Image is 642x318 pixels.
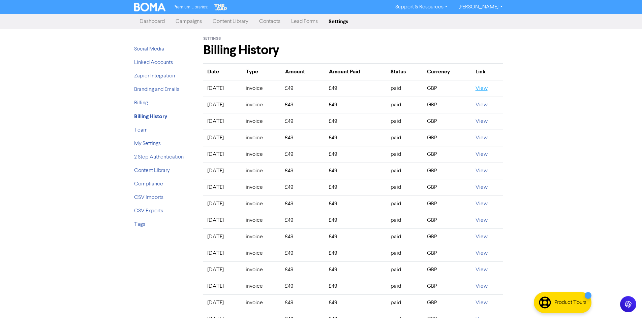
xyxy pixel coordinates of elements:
[325,97,387,113] td: £ 49
[281,113,325,130] td: £ 49
[476,267,488,273] a: View
[325,245,387,262] td: £ 49
[203,80,242,97] td: [DATE]
[281,245,325,262] td: £ 49
[242,179,281,196] td: invoice
[134,73,175,79] a: Zapier Integration
[476,185,488,190] a: View
[242,64,281,80] th: Type
[281,179,325,196] td: £ 49
[281,295,325,311] td: £ 49
[242,196,281,212] td: invoice
[203,42,503,58] h1: Billing History
[281,196,325,212] td: £ 49
[423,80,471,97] td: GBP
[325,262,387,278] td: £ 49
[281,212,325,229] td: £ 49
[476,300,488,306] a: View
[242,229,281,245] td: invoice
[134,60,173,65] a: Linked Accounts
[387,229,423,245] td: paid
[325,130,387,146] td: £ 49
[134,114,167,119] a: Billing History
[387,146,423,163] td: paid
[203,97,242,113] td: [DATE]
[203,212,242,229] td: [DATE]
[203,196,242,212] td: [DATE]
[281,64,325,80] th: Amount
[325,196,387,212] td: £ 49
[476,86,488,91] a: View
[134,15,170,28] a: Dashboard
[423,179,471,196] td: GBP
[325,229,387,245] td: £ 49
[134,141,161,146] a: My Settings
[423,229,471,245] td: GBP
[557,245,642,318] div: Chat Widget
[134,100,148,106] a: Billing
[423,97,471,113] td: GBP
[203,36,221,41] span: Settings
[423,113,471,130] td: GBP
[453,2,508,12] a: [PERSON_NAME]
[325,64,387,80] th: Amount Paid
[325,179,387,196] td: £ 49
[423,245,471,262] td: GBP
[325,163,387,179] td: £ 49
[207,15,254,28] a: Content Library
[423,163,471,179] td: GBP
[423,146,471,163] td: GBP
[170,15,207,28] a: Campaigns
[281,229,325,245] td: £ 49
[203,130,242,146] td: [DATE]
[242,163,281,179] td: invoice
[203,146,242,163] td: [DATE]
[242,295,281,311] td: invoice
[387,97,423,113] td: paid
[134,154,184,160] a: 2 Step Authentication
[476,152,488,157] a: View
[476,119,488,124] a: View
[476,218,488,223] a: View
[203,179,242,196] td: [DATE]
[387,113,423,130] td: paid
[281,163,325,179] td: £ 49
[387,278,423,295] td: paid
[174,5,208,9] span: Premium Libraries:
[242,278,281,295] td: invoice
[387,64,423,80] th: Status
[134,46,164,52] a: Social Media
[325,113,387,130] td: £ 49
[423,130,471,146] td: GBP
[203,278,242,295] td: [DATE]
[203,262,242,278] td: [DATE]
[476,168,488,174] a: View
[281,130,325,146] td: £ 49
[423,262,471,278] td: GBP
[242,245,281,262] td: invoice
[203,113,242,130] td: [DATE]
[476,251,488,256] a: View
[286,15,323,28] a: Lead Forms
[203,163,242,179] td: [DATE]
[134,195,163,200] a: CSV Imports
[476,234,488,240] a: View
[387,179,423,196] td: paid
[281,262,325,278] td: £ 49
[134,3,166,11] img: BOMA Logo
[423,278,471,295] td: GBP
[325,212,387,229] td: £ 49
[242,146,281,163] td: invoice
[134,128,148,133] a: Team
[203,295,242,311] td: [DATE]
[242,212,281,229] td: invoice
[134,208,163,214] a: CSV Exports
[134,168,170,173] a: Content Library
[242,113,281,130] td: invoice
[387,262,423,278] td: paid
[390,2,453,12] a: Support & Resources
[423,212,471,229] td: GBP
[387,163,423,179] td: paid
[134,113,167,120] strong: Billing History
[325,146,387,163] td: £ 49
